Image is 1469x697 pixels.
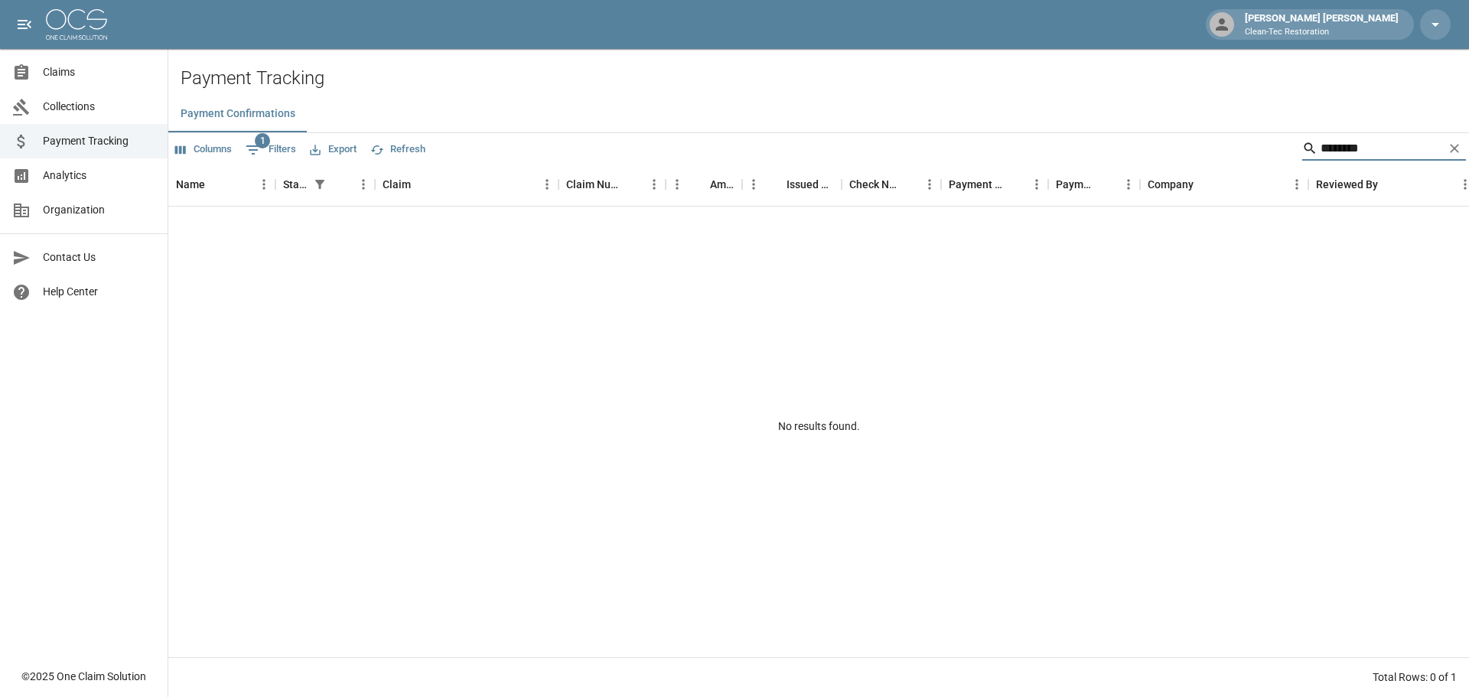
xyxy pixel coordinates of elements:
[255,133,270,148] span: 1
[168,207,1469,646] div: No results found.
[9,9,40,40] button: open drawer
[205,174,226,195] button: Sort
[643,173,666,196] button: Menu
[176,163,205,206] div: Name
[309,174,331,195] div: 1 active filter
[411,174,432,195] button: Sort
[43,99,155,115] span: Collections
[1285,173,1308,196] button: Menu
[566,163,621,206] div: Claim Number
[559,163,666,206] div: Claim Number
[710,163,734,206] div: Amount
[742,163,842,206] div: Issued Date
[765,174,787,195] button: Sort
[43,249,155,265] span: Contact Us
[43,284,155,300] span: Help Center
[275,163,375,206] div: Status
[787,163,834,206] div: Issued Date
[941,163,1048,206] div: Payment Method
[46,9,107,40] img: ocs-logo-white-transparent.png
[1004,174,1025,195] button: Sort
[168,96,308,132] button: Payment Confirmations
[352,173,375,196] button: Menu
[1373,669,1457,685] div: Total Rows: 0 of 1
[742,173,765,196] button: Menu
[309,174,331,195] button: Show filters
[1239,11,1405,38] div: [PERSON_NAME] [PERSON_NAME]
[1194,174,1215,195] button: Sort
[181,67,1469,90] h2: Payment Tracking
[1056,163,1096,206] div: Payment Type
[252,173,275,196] button: Menu
[842,163,941,206] div: Check Number
[849,163,897,206] div: Check Number
[383,163,411,206] div: Claim
[366,138,429,161] button: Refresh
[1048,163,1140,206] div: Payment Type
[897,174,918,195] button: Sort
[1117,173,1140,196] button: Menu
[689,174,710,195] button: Sort
[918,173,941,196] button: Menu
[168,96,1469,132] div: dynamic tabs
[1140,163,1308,206] div: Company
[1148,163,1194,206] div: Company
[43,202,155,218] span: Organization
[171,138,236,161] button: Select columns
[666,173,689,196] button: Menu
[1378,174,1399,195] button: Sort
[242,138,300,162] button: Show filters
[1245,26,1399,39] p: Clean-Tec Restoration
[306,138,360,161] button: Export
[621,174,643,195] button: Sort
[1096,174,1117,195] button: Sort
[43,133,155,149] span: Payment Tracking
[1316,163,1378,206] div: Reviewed By
[666,163,742,206] div: Amount
[375,163,559,206] div: Claim
[43,64,155,80] span: Claims
[949,163,1004,206] div: Payment Method
[21,669,146,684] div: © 2025 One Claim Solution
[43,168,155,184] span: Analytics
[283,163,309,206] div: Status
[168,163,275,206] div: Name
[536,173,559,196] button: Menu
[1443,137,1466,160] button: Clear
[1025,173,1048,196] button: Menu
[331,174,352,195] button: Sort
[1302,136,1466,164] div: Search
